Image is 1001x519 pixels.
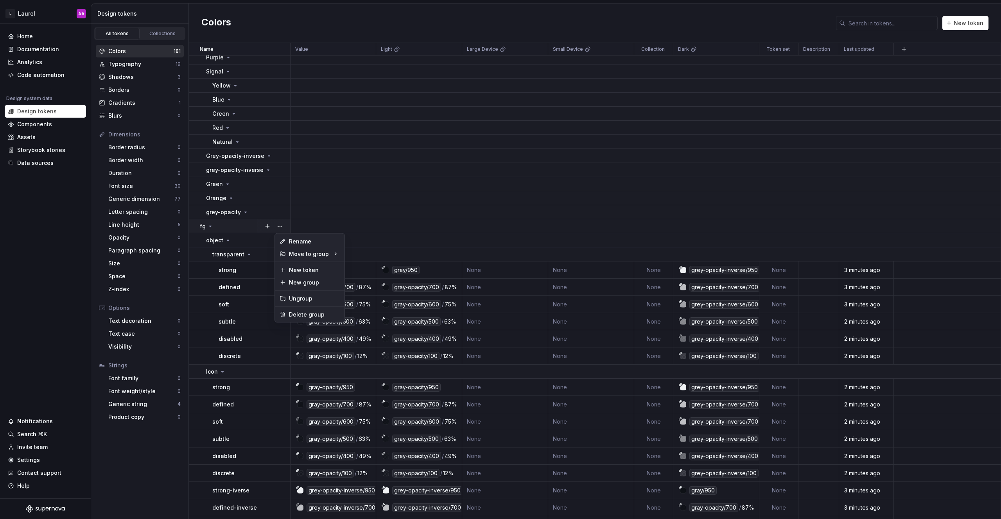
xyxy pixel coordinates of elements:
div: Delete group [289,311,340,319]
div: Rename [289,238,340,245]
div: Move to group [276,248,343,260]
div: New group [289,279,340,286]
div: Ungroup [289,295,340,302]
div: New token [289,266,340,274]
